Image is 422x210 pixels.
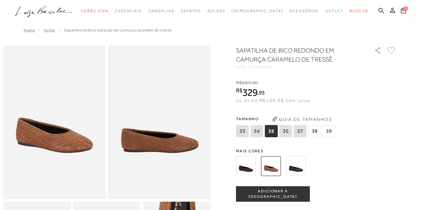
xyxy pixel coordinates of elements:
span: SAPATILHA DE BICO REDONDO EM CAMURÇA CARAMELO DE TRESSÊ [64,28,172,32]
button: ADICIONAR À [GEOGRAPHIC_DATA] [236,186,310,202]
h1: SAPATILHA DE BICO REDONDO EM CAMURÇA CARAMELO DE TRESSÊ [236,46,356,64]
a: BLOG LB [350,5,368,17]
a: noSubCategoriesText [207,5,225,17]
button: 0 [399,7,408,16]
a: noSubCategoriesText [325,5,343,17]
span: Sandálias [148,9,174,13]
span: 38 [308,125,321,137]
span: 329 [242,87,257,98]
img: image [108,46,210,199]
i: , [257,90,265,96]
span: Acessórios [290,9,319,13]
span: 37 [294,125,307,137]
span: Outlet [325,9,343,13]
span: 36 [279,125,292,137]
span: Bolsas [207,9,225,13]
a: noSubCategoriesText [181,5,201,17]
i: , [251,80,258,86]
i: R$ [236,80,242,86]
span: 34 [250,125,263,137]
span: ou 3x de R$109,98 sem juros [236,98,310,103]
span: 0 [404,6,408,11]
span: 39 [323,125,335,137]
a: noSubCategoriesText [81,5,109,17]
a: Home [24,28,35,32]
a: noSubCategoriesText [148,5,174,17]
span: Tamanho [236,114,337,124]
span: [DEMOGRAPHIC_DATA] [232,9,283,13]
button: Guia de Tamanhos [270,114,334,124]
span: Verão Viva [81,9,109,13]
a: Voltar [44,28,55,32]
i: R$ [236,88,242,93]
span: 33 [236,125,249,137]
img: SAPATILHA DE BICO REDONDO EM CAMURÇA CARAMELO DE TRESSÊ [261,156,281,176]
div: CÓD: [236,65,364,69]
span: 35 [265,125,278,137]
span: ADICIONAR À [GEOGRAPHIC_DATA] [236,189,309,200]
img: SAPATILHA DE BICO REDONDO EM COURO PRETO TRESSÊ [286,156,306,176]
span: BLOG LB [350,9,368,13]
span: Sapatos [181,9,201,13]
span: Essenciais [115,9,142,13]
span: 659 [242,80,251,86]
span: 95 [259,89,265,96]
span: 141100023 [248,65,273,69]
a: noSubCategoriesText [290,5,319,17]
span: 90 [252,80,258,86]
a: noSubCategoriesText [232,5,283,17]
a: noSubCategoriesText [115,5,142,17]
span: Mais cores [236,149,396,153]
img: SAPATILHA DE BICO REDONDO EM CAMURÇA CAFÉ DE TRESSÊ [236,156,256,176]
img: image [3,46,105,199]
